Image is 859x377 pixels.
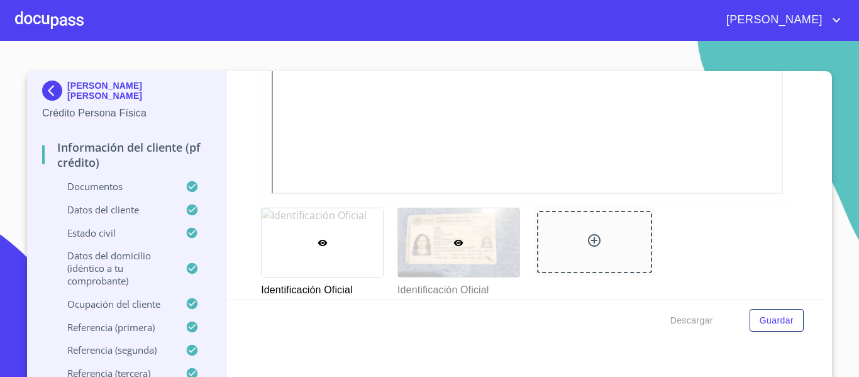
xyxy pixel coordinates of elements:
button: Guardar [750,309,804,332]
button: account of current user [717,10,844,30]
p: Identificación Oficial [261,278,382,298]
div: [PERSON_NAME] [PERSON_NAME] [42,81,211,106]
p: Información del cliente (PF crédito) [42,140,211,170]
p: Ocupación del Cliente [42,298,186,310]
p: Identificación Oficial [397,278,519,298]
p: Documentos [42,180,186,193]
p: Estado Civil [42,227,186,239]
img: Docupass spot blue [42,81,67,101]
p: Datos del cliente [42,203,186,216]
span: [PERSON_NAME] [717,10,829,30]
p: Referencia (primera) [42,321,186,334]
p: [PERSON_NAME] [PERSON_NAME] [67,81,211,101]
p: Crédito Persona Física [42,106,211,121]
p: Referencia (segunda) [42,344,186,356]
span: Descargar [670,313,713,329]
span: Guardar [760,313,794,329]
p: Datos del domicilio (idéntico a tu comprobante) [42,249,186,287]
button: Descargar [665,309,718,332]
